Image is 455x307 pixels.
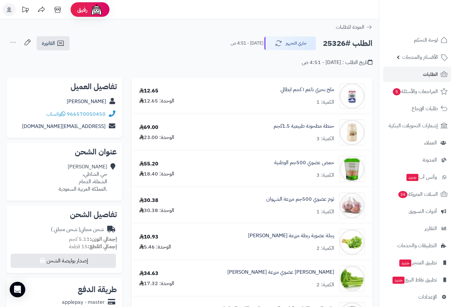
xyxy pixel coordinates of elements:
[383,101,451,116] a: طلبات الإرجاع
[10,282,25,297] div: Open Intercom Messenger
[67,110,106,118] a: 966570050450
[383,238,451,253] a: التطبيقات والخدمات
[418,292,437,302] span: الإعدادات
[77,6,87,14] span: رفيق
[339,229,365,255] img: 1716844056-1680392454-riTOzVj0zMxqaU33ltmxixtiFKHEMgLBuvY8CZtn-550x550-90x90.jpg
[383,32,451,48] a: لوحة التحكم
[398,191,407,198] span: 34
[139,87,158,95] div: 12.65
[274,159,334,166] a: حمص عضوي 500جم الوطنية
[383,255,451,270] a: تطبيق المتجرجديد
[383,152,451,168] a: المدونة
[139,97,174,105] div: الوحدة: 12.65
[37,36,70,50] a: الفاتورة
[78,286,117,293] h2: طريقة الدفع
[51,226,104,233] div: شحن مجاني
[42,39,55,47] span: الفاتورة
[424,138,437,147] span: العملاء
[22,122,106,130] a: [EMAIL_ADDRESS][DOMAIN_NAME]
[398,190,438,199] span: السلات المتروكة
[316,135,334,143] div: الكمية: 3
[392,277,404,284] span: جديد
[264,37,316,50] button: جاري التجهيز
[339,83,365,109] img: 4-2-90x90.jpg
[414,36,438,45] span: لوحة التحكم
[274,122,334,130] a: حنطة مطحونة طبيعية 1.5كجم
[316,172,334,179] div: الكمية: 3
[406,173,437,182] span: وآتس آب
[316,99,334,106] div: الكمية: 1
[383,169,451,185] a: وآتس آبجديد
[383,221,451,236] a: التقارير
[406,174,418,181] span: جديد
[383,84,451,99] a: المراجعات والأسئلة5
[139,160,158,168] div: 55.20
[90,3,103,16] img: ai-face.png
[17,3,33,18] a: تحديثات المنصة
[139,233,158,241] div: 10.93
[12,83,117,90] h2: تفاصيل العميل
[46,110,65,118] a: واتساب
[248,232,334,239] a: رجلة عضوية ربطة مزرعة [PERSON_NAME]
[397,241,437,250] span: التطبيقات والخدمات
[389,121,438,130] span: إشعارات التحويلات البنكية
[339,120,365,145] img: 1744003721-%D8%AF%D9%82%D9%8A%D9%82%D8%A9%20%D8%A7%D9%84%D8%AD%D9%86%D8%B7%D8%A9%20%D8%A7%D9%84%D...
[423,70,438,79] span: الطلبات
[392,88,401,96] span: 5
[402,53,438,62] span: الأقسام والمنتجات
[266,196,334,203] a: ثوم عضوي 500جم مزرعة الشهوان
[90,235,117,243] strong: إجمالي الوزن:
[302,59,372,66] div: تاريخ الطلب : [DATE] - 4:51 ص
[12,211,117,218] h2: تفاصيل الشحن
[383,186,451,202] a: السلات المتروكة34
[339,193,365,218] img: 1716592405-%D8%AB%D9%88%D9%85%20%D8%B9%D8%B6%D9%88%D9%8A%20%D8%A7%D9%84%D8%B4%D9%87%D9%88%D8%A7%D...
[139,134,174,141] div: الوحدة: 23.00
[139,207,174,214] div: الوحدة: 30.38
[411,13,449,27] img: logo-2.png
[227,269,334,276] a: [PERSON_NAME] عضوي مزرعة [PERSON_NAME]
[139,170,174,178] div: الوحدة: 18.40
[323,37,372,50] h2: الطلب #25326
[139,270,158,277] div: 34.63
[383,272,451,288] a: تطبيق نقاط البيعجديد
[383,135,451,151] a: العملاء
[88,243,117,250] strong: إجمالي القطع:
[339,156,365,182] img: 1690580761-6281062538272-90x90.jpg
[339,266,365,291] img: 1717876891-%D9%83%D8%B1%D9%81%D8%B4%20%D8%A7%D9%84%D8%B4%D9%87%D9%88%D8%A7%D9%86%20-90x90.png
[139,243,171,251] div: الوحدة: 5.46
[62,299,105,306] div: applepay - master
[139,197,158,204] div: 30.38
[280,86,334,93] a: ملح بحري ناعم ١ كجم ايطالي
[231,40,263,47] small: [DATE] - 4:51 ص
[383,67,451,82] a: الطلبات
[399,259,411,267] span: جديد
[12,148,117,156] h2: عنوان الشحن
[316,208,334,216] div: الكمية: 1
[59,163,107,193] div: [PERSON_NAME] حي الشاطي، الشعلة، الدمام .المملكة العربية السعودية
[383,204,451,219] a: أدوات التسويق
[392,87,438,96] span: المراجعات والأسئلة
[383,289,451,305] a: الإعدادات
[139,124,158,131] div: 69.00
[336,23,372,31] a: العودة للطلبات
[412,104,438,113] span: طلبات الإرجاع
[392,275,437,284] span: تطبيق نقاط البيع
[425,224,437,233] span: التقارير
[409,207,437,216] span: أدوات التسويق
[69,235,117,243] small: 5.11 كجم
[316,281,334,289] div: الكمية: 2
[69,243,117,250] small: 15 قطعة
[336,23,364,31] span: العودة للطلبات
[139,280,174,287] div: الوحدة: 17.32
[399,258,437,267] span: تطبيق المتجر
[67,98,106,105] a: [PERSON_NAME]
[423,155,437,164] span: المدونة
[11,254,116,268] button: إصدار بوليصة الشحن
[316,245,334,252] div: الكمية: 2
[51,226,80,233] span: ( شحن مجاني )
[383,118,451,133] a: إشعارات التحويلات البنكية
